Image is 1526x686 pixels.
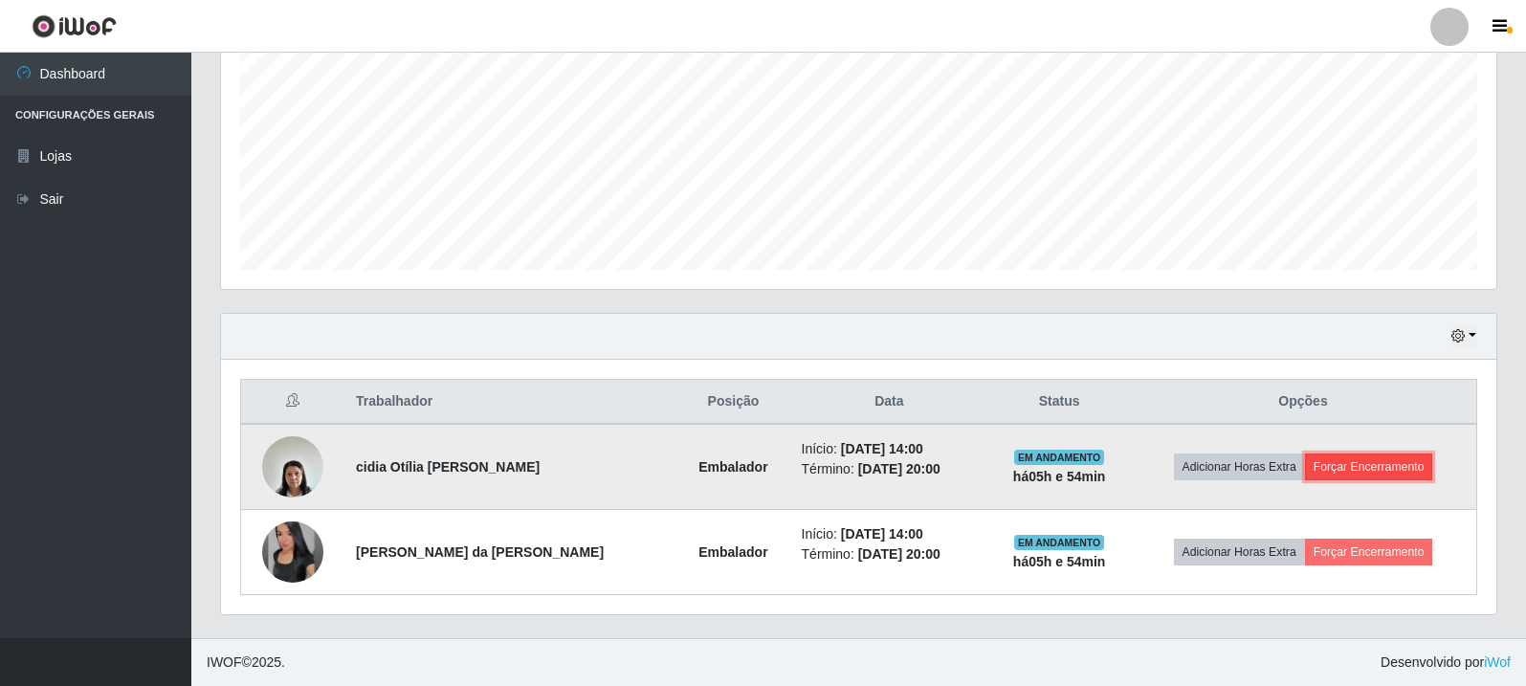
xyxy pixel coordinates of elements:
strong: [PERSON_NAME] da [PERSON_NAME] [356,544,604,560]
span: © 2025 . [207,653,285,673]
strong: há 05 h e 54 min [1013,469,1106,484]
span: EM ANDAMENTO [1014,535,1105,550]
strong: Embalador [698,459,767,475]
button: Forçar Encerramento [1305,539,1433,565]
span: Desenvolvido por [1381,653,1511,673]
th: Status [988,380,1130,425]
th: Data [790,380,989,425]
time: [DATE] 20:00 [858,461,940,476]
span: EM ANDAMENTO [1014,450,1105,465]
time: [DATE] 20:00 [858,546,940,562]
time: [DATE] 14:00 [841,441,923,456]
strong: cidia Otília [PERSON_NAME] [356,459,540,475]
li: Início: [802,439,978,459]
time: [DATE] 14:00 [841,526,923,542]
th: Posição [676,380,789,425]
strong: Embalador [698,544,767,560]
li: Término: [802,544,978,564]
th: Opções [1130,380,1476,425]
img: CoreUI Logo [32,14,117,38]
img: 1690487685999.jpeg [262,426,323,507]
img: 1750472737511.jpeg [262,521,323,583]
li: Término: [802,459,978,479]
li: Início: [802,524,978,544]
span: IWOF [207,654,242,670]
strong: há 05 h e 54 min [1013,554,1106,569]
button: Adicionar Horas Extra [1174,539,1305,565]
th: Trabalhador [344,380,676,425]
button: Adicionar Horas Extra [1174,454,1305,480]
button: Forçar Encerramento [1305,454,1433,480]
a: iWof [1484,654,1511,670]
